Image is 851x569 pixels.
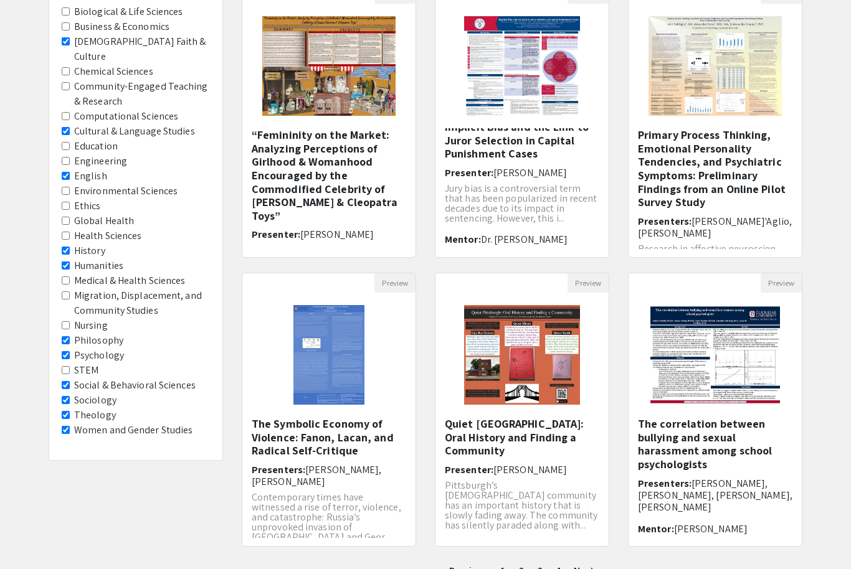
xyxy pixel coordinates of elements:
[638,215,792,239] h6: Presenters:
[74,423,193,438] label: Women and Gender Studies
[374,273,416,293] button: Preview
[445,464,599,476] h6: Presenter:
[452,293,593,417] img: <p>Quiet Pittsburgh: Oral History and Finding a Community</p>
[638,215,792,240] span: [PERSON_NAME]'Aglio, [PERSON_NAME]
[74,288,210,318] label: Migration, Displacement, and Community Studies
[74,348,124,363] label: Psychology
[74,214,134,228] label: Global Health
[761,273,802,293] button: Preview
[252,492,406,542] p: Contemporary times have witnessed a rise of terror, violence, and catastrophe: Russia’s unprovoke...
[300,228,374,241] span: [PERSON_NAME]
[674,522,748,535] span: [PERSON_NAME]
[74,408,116,423] label: Theology
[74,184,178,199] label: Environmental Sciences
[445,167,599,179] h6: Presenter:
[252,464,406,487] h6: Presenters:
[74,4,183,19] label: Biological & Life Sciences
[638,293,792,417] img: <p><span style="color: rgb(0, 0, 0);">The correlation between bullying and sexual harassment amon...
[74,378,196,393] label: Social & Behavioral Sciences
[445,184,599,223] p: Jury bias is a controversial term that has been popularized in recent decades due to its impact i...
[74,139,118,154] label: Education
[74,243,105,258] label: History
[74,64,153,79] label: Chemical Sciences
[252,417,406,458] h5: The Symbolic Economy of Violence: Fanon, Lacan, and Radical Self-Critique
[252,228,406,240] h6: Presenter:
[445,417,599,458] h5: Quiet [GEOGRAPHIC_DATA]: Oral History and Finding a Community
[445,233,481,246] span: Mentor:
[493,166,567,179] span: [PERSON_NAME]
[74,109,178,124] label: Computational Sciences
[445,120,599,161] h5: Implicit Bias and the Link to Juror Selection in Capital Punishment Cases
[281,293,376,417] img: <p>The Symbolic Economy of Violence: Fanon, Lacan, and Radical Self-Critique&nbsp;</p>
[74,199,101,214] label: Ethics
[74,228,142,243] label: Health Sciences
[638,522,674,535] span: Mentor:
[74,363,98,378] label: STEM
[242,273,416,547] div: Open Presentation <p>The Symbolic Economy of Violence: Fanon, Lacan, and Radical Self-Critique&nb...
[74,124,195,139] label: Cultural & Language Studies
[9,513,53,560] iframe: Chat
[435,273,609,547] div: Open Presentation <p>Quiet Pittsburgh: Oral History and Finding a Community</p>
[74,34,210,64] label: [DEMOGRAPHIC_DATA] Faith & Culture
[638,417,792,471] h5: The correlation between bullying and sexual harassment among school psychologists
[74,169,107,184] label: English
[638,477,792,514] h6: Presenters:
[638,477,792,514] span: [PERSON_NAME], [PERSON_NAME], [PERSON_NAME], [PERSON_NAME]
[638,128,792,209] h5: Primary Process Thinking, Emotional Personality Tendencies, and Psychiatric Symptoms: Preliminary...
[568,273,609,293] button: Preview
[74,318,108,333] label: Nursing
[628,273,802,547] div: Open Presentation <p><span style="color: rgb(0, 0, 0);">The correlation between bullying and sexu...
[74,273,186,288] label: Medical & Health Sciences
[252,463,382,488] span: [PERSON_NAME], [PERSON_NAME]
[74,258,123,273] label: Humanities
[445,481,599,530] p: Pittsburgh’s [DEMOGRAPHIC_DATA] community has an important history that is slowly fading away. Th...
[74,19,169,34] label: Business & Economics
[74,333,123,348] label: Philosophy
[250,4,407,128] img: <p>“Femininity on the Market: Analyzing Perceptions of Girlhood &amp; Womanhood Encouraged by the...
[74,393,116,408] label: Sociology
[493,463,567,476] span: [PERSON_NAME]
[252,128,406,222] h5: “Femininity on the Market: Analyzing Perceptions of Girlhood & Womanhood Encouraged by the Commod...
[74,154,127,169] label: Engineering
[638,244,792,254] p: Research in affective neuroscien...
[74,79,210,109] label: Community-Engaged Teaching & Research
[481,233,568,246] span: Dr. [PERSON_NAME]
[636,4,794,128] img: <p>Primary Process Thinking, Emotional Personality Tendencies, and Psychiatric Symptoms: Prelimin...
[452,4,593,128] img: <p>Implicit Bias and the Link to Juror Selection in Capital Punishment Cases </p>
